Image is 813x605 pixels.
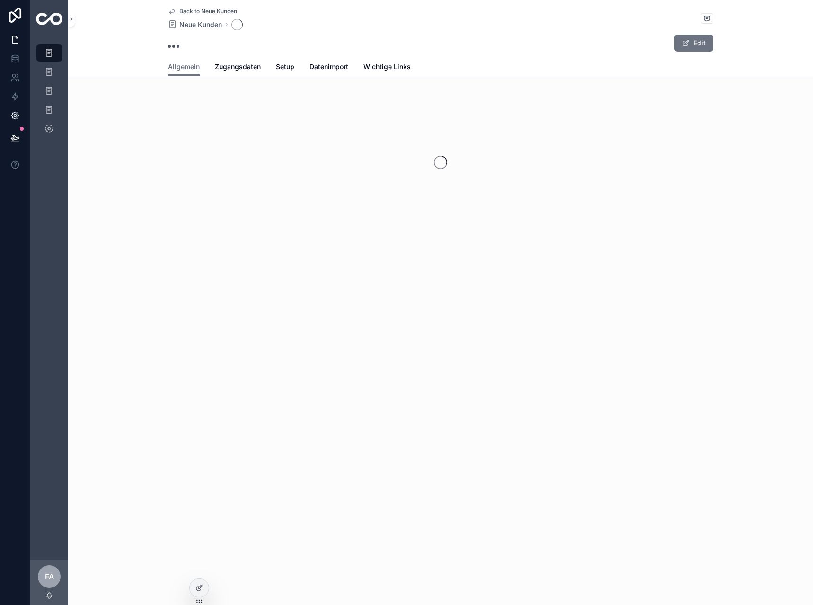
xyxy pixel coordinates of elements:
[215,62,261,71] span: Zugangsdaten
[363,58,411,77] a: Wichtige Links
[179,20,222,29] span: Neue Kunden
[168,58,200,76] a: Allgemein
[168,62,200,71] span: Allgemein
[45,571,54,582] span: FA
[363,62,411,71] span: Wichtige Links
[276,62,294,71] span: Setup
[36,13,62,25] img: App logo
[215,58,261,77] a: Zugangsdaten
[309,62,348,71] span: Datenimport
[674,35,713,52] button: Edit
[30,38,68,150] div: scrollable content
[276,58,294,77] a: Setup
[179,8,237,15] span: Back to Neue Kunden
[309,58,348,77] a: Datenimport
[168,8,237,15] a: Back to Neue Kunden
[168,20,222,29] a: Neue Kunden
